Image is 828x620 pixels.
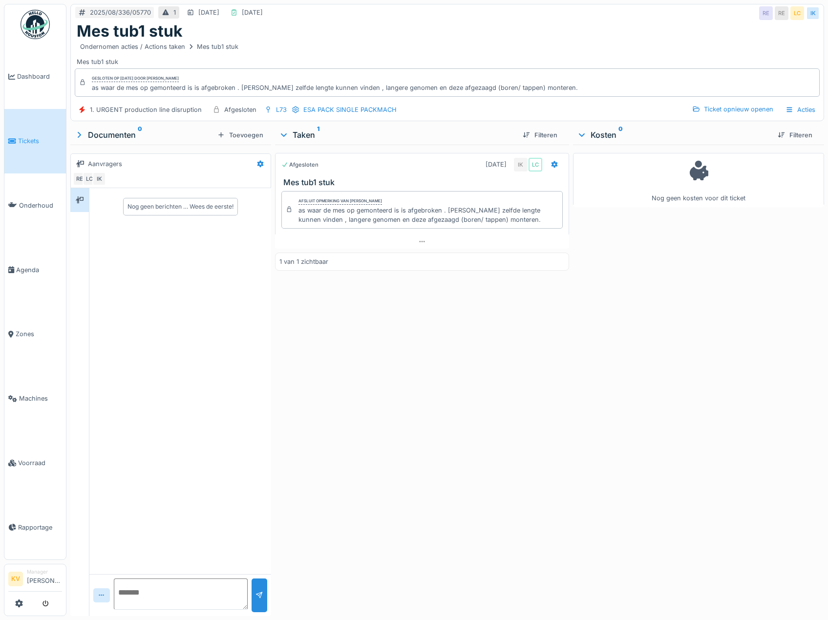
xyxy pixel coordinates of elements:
[77,22,183,41] h1: Mes tub1 stuk
[298,198,382,205] div: Afsluit opmerking van [PERSON_NAME]
[224,105,256,114] div: Afgesloten
[276,105,287,114] div: L73
[303,105,397,114] div: ESA PACK SINGLE PACKMACH
[16,265,62,275] span: Agenda
[18,458,62,468] span: Voorraad
[17,72,62,81] span: Dashboard
[88,159,122,169] div: Aanvragers
[18,136,62,146] span: Tickets
[790,6,804,20] div: LC
[298,206,558,224] div: as waar de mes op gemonteerd is is afgebroken . [PERSON_NAME] zelfde lengte kunnen vinden , lange...
[4,109,66,173] a: Tickets
[806,6,820,20] div: IK
[27,568,62,576] div: Manager
[279,257,328,266] div: 1 van 1 zichtbaar
[4,302,66,366] a: Zones
[4,173,66,238] a: Onderhoud
[19,201,62,210] span: Onderhoud
[90,8,151,17] div: 2025/08/336/05770
[529,158,542,171] div: LC
[579,157,818,203] div: Nog geen kosten voor dit ticket
[90,105,202,114] div: 1. URGENT production line disruption
[4,431,66,495] a: Voorraad
[92,75,179,82] div: Gesloten op [DATE] door [PERSON_NAME]
[4,237,66,302] a: Agenda
[519,128,561,142] div: Filteren
[73,172,86,186] div: RE
[317,129,319,141] sup: 1
[759,6,773,20] div: RE
[19,394,62,403] span: Machines
[173,8,176,17] div: 1
[138,129,142,141] sup: 0
[127,202,234,211] div: Nog geen berichten … Wees de eerste!
[18,523,62,532] span: Rapportage
[80,42,238,51] div: Ondernomen acties / Actions taken Mes tub1 stuk
[21,10,50,39] img: Badge_color-CXgf-gQk.svg
[781,103,820,117] div: Acties
[4,495,66,559] a: Rapportage
[281,161,318,169] div: Afgesloten
[486,160,507,169] div: [DATE]
[198,8,219,17] div: [DATE]
[242,8,263,17] div: [DATE]
[279,129,514,141] div: Taken
[27,568,62,589] li: [PERSON_NAME]
[77,41,818,66] div: Mes tub1 stuk
[4,44,66,109] a: Dashboard
[92,83,578,92] div: as waar de mes op gemonteerd is is afgebroken . [PERSON_NAME] zelfde lengte kunnen vinden , lange...
[16,329,62,339] span: Zones
[74,129,213,141] div: Documenten
[213,128,267,142] div: Toevoegen
[775,6,788,20] div: RE
[577,129,770,141] div: Kosten
[8,572,23,586] li: KV
[618,129,623,141] sup: 0
[514,158,528,171] div: IK
[774,128,816,142] div: Filteren
[283,178,564,187] h3: Mes tub1 stuk
[8,568,62,592] a: KV Manager[PERSON_NAME]
[4,366,66,431] a: Machines
[83,172,96,186] div: LC
[688,103,777,116] div: Ticket opnieuw openen
[92,172,106,186] div: IK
